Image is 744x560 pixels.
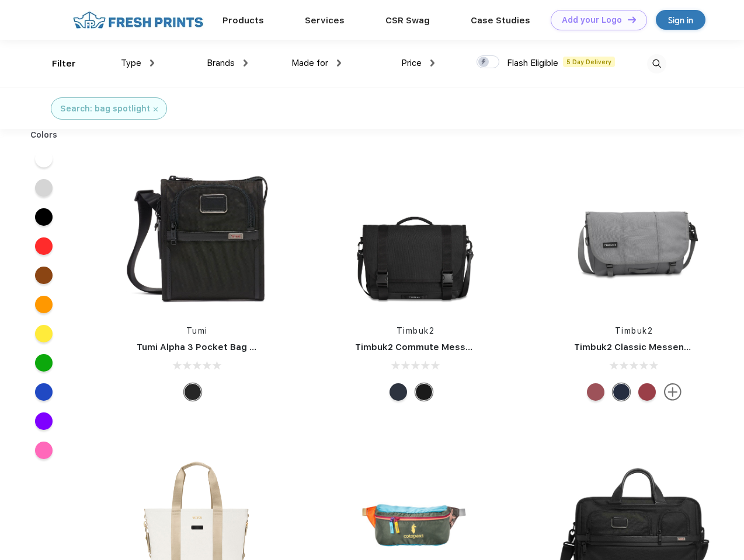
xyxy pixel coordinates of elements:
[613,383,630,401] div: Eco Nautical
[119,158,274,313] img: func=resize&h=266
[563,57,615,67] span: 5 Day Delivery
[222,15,264,26] a: Products
[647,54,666,73] img: desktop_search.svg
[638,383,656,401] div: Eco Bookish
[668,13,693,27] div: Sign in
[628,16,636,23] img: DT
[562,15,622,25] div: Add your Logo
[664,383,682,401] img: more.svg
[337,60,341,66] img: dropdown.png
[69,10,207,30] img: fo%20logo%202.webp
[390,383,407,401] div: Eco Nautical
[291,58,328,68] span: Made for
[121,58,141,68] span: Type
[52,57,76,71] div: Filter
[184,383,201,401] div: Black
[186,326,208,335] a: Tumi
[574,342,719,352] a: Timbuk2 Classic Messenger Bag
[415,383,433,401] div: Eco Black
[397,326,435,335] a: Timbuk2
[338,158,493,313] img: func=resize&h=266
[154,107,158,111] img: filter_cancel.svg
[22,129,67,141] div: Colors
[150,60,154,66] img: dropdown.png
[137,342,273,352] a: Tumi Alpha 3 Pocket Bag Small
[587,383,604,401] div: Eco Collegiate Red
[615,326,653,335] a: Timbuk2
[401,58,422,68] span: Price
[430,60,434,66] img: dropdown.png
[60,103,150,115] div: Search: bag spotlight
[355,342,512,352] a: Timbuk2 Commute Messenger Bag
[244,60,248,66] img: dropdown.png
[207,58,235,68] span: Brands
[656,10,705,30] a: Sign in
[507,58,558,68] span: Flash Eligible
[557,158,712,313] img: func=resize&h=266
